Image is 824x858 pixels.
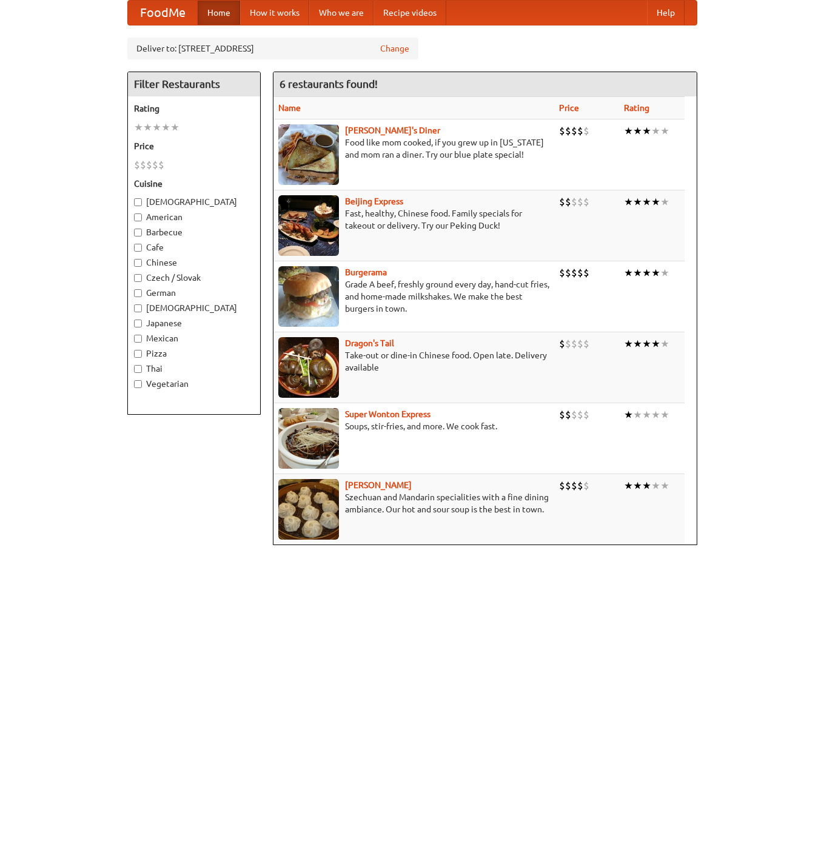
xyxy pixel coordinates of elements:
[559,124,565,138] li: $
[134,335,142,343] input: Mexican
[134,272,254,284] label: Czech / Slovak
[624,124,633,138] li: ★
[278,408,339,469] img: superwonton.jpg
[642,124,651,138] li: ★
[134,274,142,282] input: Czech / Slovak
[651,408,660,421] li: ★
[134,102,254,115] h5: Rating
[624,103,649,113] a: Rating
[624,337,633,350] li: ★
[577,337,583,350] li: $
[198,1,240,25] a: Home
[140,158,146,172] li: $
[633,195,642,209] li: ★
[278,195,339,256] img: beijing.jpg
[571,337,577,350] li: $
[240,1,309,25] a: How it works
[152,158,158,172] li: $
[660,124,669,138] li: ★
[633,408,642,421] li: ★
[642,408,651,421] li: ★
[134,256,254,269] label: Chinese
[660,195,669,209] li: ★
[278,124,339,185] img: sallys.jpg
[134,121,143,134] li: ★
[345,480,412,490] a: [PERSON_NAME]
[571,124,577,138] li: $
[565,266,571,280] li: $
[134,363,254,375] label: Thai
[134,287,254,299] label: German
[345,338,394,348] b: Dragon's Tail
[577,266,583,280] li: $
[565,408,571,421] li: $
[278,491,549,515] p: Szechuan and Mandarin specialities with a fine dining ambiance. Our hot and sour soup is the best...
[278,136,549,161] p: Food like mom cooked, if you grew up in [US_STATE] and mom ran a diner. Try our blue plate special!
[565,479,571,492] li: $
[345,126,440,135] a: [PERSON_NAME]'s Diner
[571,266,577,280] li: $
[278,278,549,315] p: Grade A beef, freshly ground every day, hand-cut fries, and home-made milkshakes. We make the bes...
[134,211,254,223] label: American
[559,337,565,350] li: $
[559,266,565,280] li: $
[345,196,403,206] a: Beijing Express
[158,158,164,172] li: $
[642,337,651,350] li: ★
[345,409,430,419] a: Super Wonton Express
[651,266,660,280] li: ★
[660,479,669,492] li: ★
[571,195,577,209] li: $
[134,365,142,373] input: Thai
[660,266,669,280] li: ★
[134,380,142,388] input: Vegetarian
[134,347,254,360] label: Pizza
[309,1,373,25] a: Who we are
[152,121,161,134] li: ★
[143,121,152,134] li: ★
[134,178,254,190] h5: Cuisine
[134,140,254,152] h5: Price
[642,266,651,280] li: ★
[128,72,260,96] h4: Filter Restaurants
[134,198,142,206] input: [DEMOGRAPHIC_DATA]
[146,158,152,172] li: $
[161,121,170,134] li: ★
[170,121,179,134] li: ★
[134,304,142,312] input: [DEMOGRAPHIC_DATA]
[373,1,446,25] a: Recipe videos
[577,479,583,492] li: $
[345,267,387,277] a: Burgerama
[571,408,577,421] li: $
[642,195,651,209] li: ★
[134,320,142,327] input: Japanese
[278,103,301,113] a: Name
[278,207,549,232] p: Fast, healthy, Chinese food. Family specials for takeout or delivery. Try our Peking Duck!
[651,124,660,138] li: ★
[577,195,583,209] li: $
[134,289,142,297] input: German
[278,479,339,540] img: shandong.jpg
[134,196,254,208] label: [DEMOGRAPHIC_DATA]
[624,479,633,492] li: ★
[660,337,669,350] li: ★
[559,103,579,113] a: Price
[642,479,651,492] li: ★
[134,226,254,238] label: Barbecue
[134,259,142,267] input: Chinese
[651,337,660,350] li: ★
[565,337,571,350] li: $
[583,266,589,280] li: $
[134,241,254,253] label: Cafe
[577,124,583,138] li: $
[583,337,589,350] li: $
[633,479,642,492] li: ★
[624,408,633,421] li: ★
[624,195,633,209] li: ★
[583,124,589,138] li: $
[134,213,142,221] input: American
[278,420,549,432] p: Soups, stir-fries, and more. We cook fast.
